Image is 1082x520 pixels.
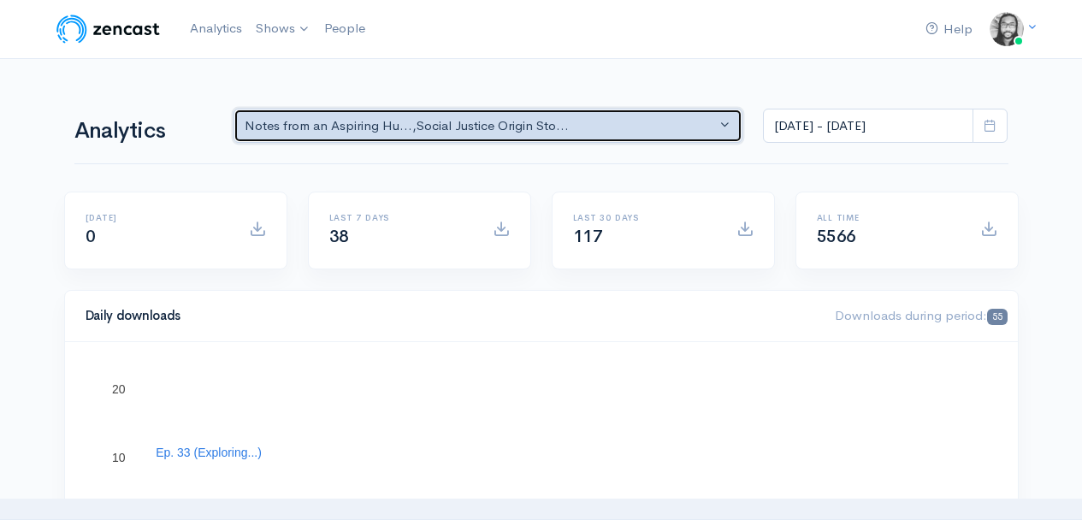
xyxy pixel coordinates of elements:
[573,226,603,247] span: 117
[112,382,126,396] text: 20
[329,226,349,247] span: 38
[112,451,126,464] text: 10
[919,11,979,48] a: Help
[234,109,743,144] button: Notes from an Aspiring Hu..., Social Justice Origin Sto...
[987,309,1007,325] span: 55
[86,213,228,222] h6: [DATE]
[329,213,472,222] h6: Last 7 days
[245,116,717,136] div: Notes from an Aspiring Hu... , Social Justice Origin Sto...
[86,226,96,247] span: 0
[156,446,262,459] text: Ep. 33 (Exploring...)
[835,307,1007,323] span: Downloads during period:
[54,12,163,46] img: ZenCast Logo
[573,213,716,222] h6: Last 30 days
[249,10,317,48] a: Shows
[317,10,372,47] a: People
[990,12,1024,46] img: ...
[817,213,960,222] h6: All time
[817,226,856,247] span: 5566
[763,109,973,144] input: analytics date range selector
[183,10,249,47] a: Analytics
[74,119,213,144] h1: Analytics
[86,309,815,323] h4: Daily downloads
